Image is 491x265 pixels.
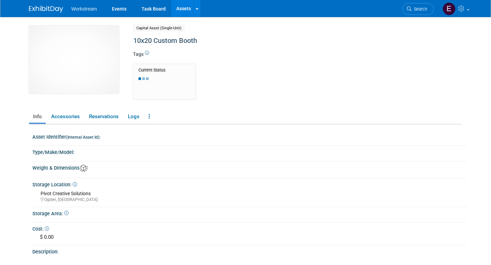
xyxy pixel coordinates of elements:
[71,6,97,12] span: Workstream
[138,67,191,73] div: Current Status
[66,135,99,140] small: (Internal Asset Id)
[32,247,467,255] div: Description:
[32,163,467,172] div: Weight & Dimensions
[85,111,122,123] a: Reservations
[41,191,91,196] span: Pivot Creative Solutions
[41,197,462,203] div: Ogden, [GEOGRAPHIC_DATA]
[412,6,427,12] span: Search
[124,111,143,123] a: Logs
[32,180,467,188] div: Storage Location:
[32,224,467,232] div: Cost:
[80,165,88,172] img: Asset Weight and Dimensions
[138,77,149,80] img: loading...
[29,111,46,123] a: Info
[38,232,462,243] div: $ 0.00
[29,6,63,13] img: ExhibitDay
[32,147,467,156] div: Type/Make/Model:
[133,51,418,62] div: Tags
[133,25,185,32] span: Capital Asset (Single-Unit)
[131,35,418,47] div: 10x20 Custom Booth
[32,211,69,216] span: Storage Area:
[443,2,456,15] img: Ellie Mirman
[47,111,84,123] a: Accessories
[402,3,434,15] a: Search
[29,26,119,94] img: View Images
[32,132,467,140] div: Asset Identifier :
